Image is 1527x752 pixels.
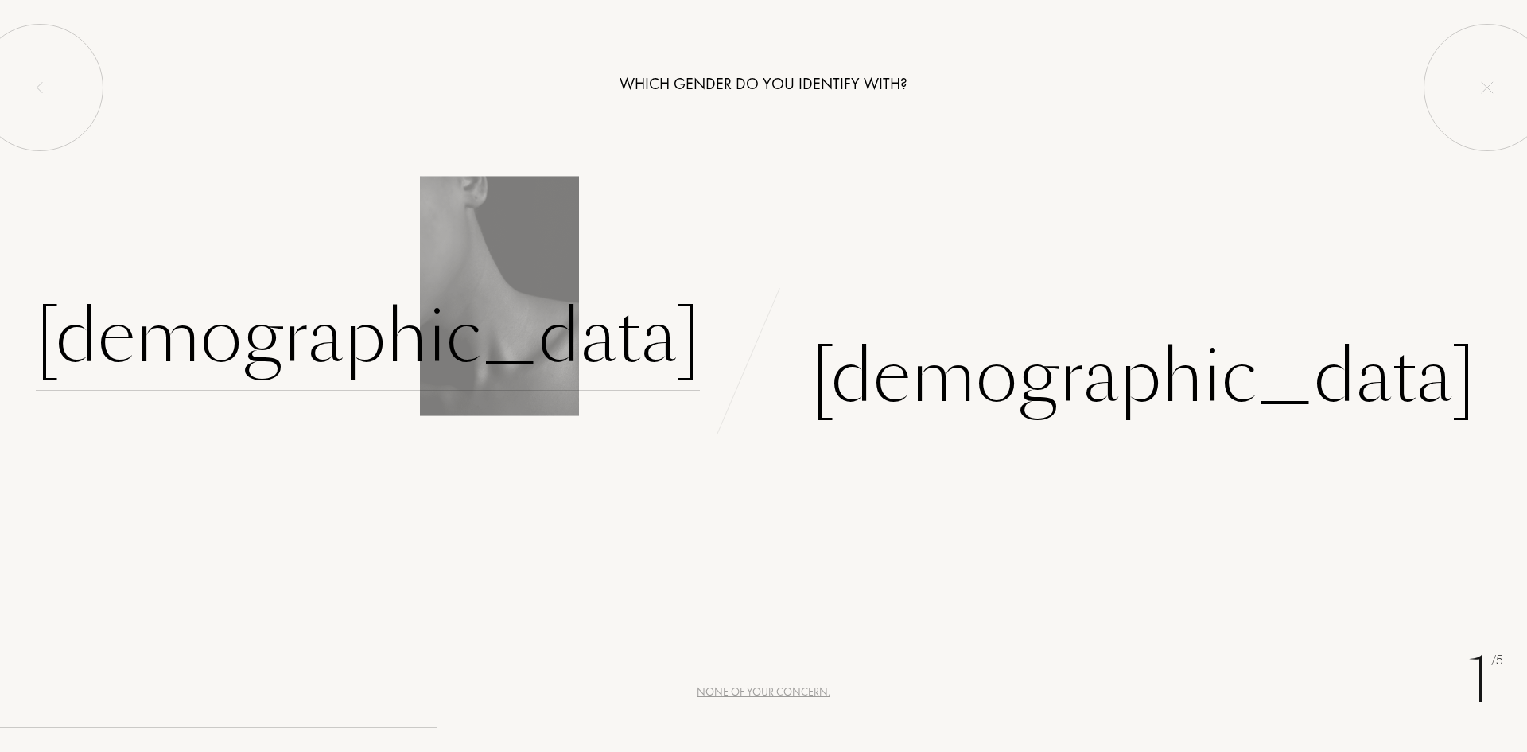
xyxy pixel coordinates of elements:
[1491,652,1503,670] span: /5
[33,81,46,94] img: left_onboard.svg
[697,684,830,700] div: None of your concern.
[1481,81,1494,94] img: quit_onboard.svg
[1467,633,1503,728] div: 1
[811,323,1475,431] div: [DEMOGRAPHIC_DATA]
[36,283,700,391] div: [DEMOGRAPHIC_DATA]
